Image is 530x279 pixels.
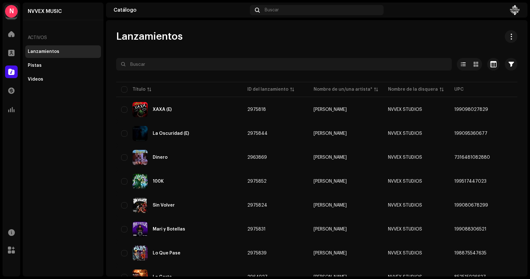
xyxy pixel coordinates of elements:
[314,131,347,136] div: [PERSON_NAME]
[247,86,288,93] div: ID del lanzamiento
[132,86,145,93] div: Título
[388,203,422,208] span: NVVEX STUDIOS
[314,251,378,255] span: Papy Crish
[114,8,247,13] div: Catálogo
[388,86,438,93] div: Nombre de la disquera
[153,131,189,136] div: La Oscuridad (E)
[265,8,279,13] span: Buscar
[314,86,372,93] div: Nombre de un/una artista*
[247,203,267,208] span: 2975824
[132,246,148,261] img: 6c2c9993-09fb-4b91-986b-ad3222e51781
[454,203,488,208] span: 199080678299
[388,227,422,231] span: NVVEX STUDIOS
[5,5,18,18] div: N
[132,198,148,213] img: e968f8e4-02e8-4815-bd1d-c891cffc5011
[28,77,43,82] div: Videos
[132,126,148,141] img: 43259ae8-0f90-49b5-bb5b-44490bdd2581
[247,227,266,231] span: 2975831
[314,155,378,160] span: Papy Crish
[314,227,347,231] div: [PERSON_NAME]
[454,107,488,112] span: 199098027829
[28,49,59,54] div: Lanzamientos
[388,155,422,160] span: NVVEX STUDIOS
[314,203,378,208] span: Papy Crish
[314,179,347,184] div: [PERSON_NAME]
[116,58,452,71] input: Buscar
[132,102,148,117] img: 229af1bf-ff20-4acb-a391-768120306937
[388,251,422,255] span: NVVEX STUDIOS
[132,222,148,237] img: 0a4e145c-e542-4116-8c68-48b0f85f4370
[153,155,168,160] div: Dinero
[454,227,486,231] span: 199088306521
[314,179,378,184] span: Papy Crish
[153,107,172,112] div: XAXA (E)
[247,179,267,184] span: 2975852
[454,251,486,255] span: 198875547635
[132,174,148,189] img: 9ea800be-f3f7-4fdc-a02d-f64a684e24be
[314,203,347,208] div: [PERSON_NAME]
[247,251,267,255] span: 2975839
[153,251,180,255] div: Lo Que Pase
[247,107,266,112] span: 2975818
[314,107,378,112] span: Papy Crish
[132,150,148,165] img: b38fe5bc-2d94-46cb-97ae-7bc60b4a1c4f
[25,59,101,72] re-m-nav-item: Pistas
[388,107,422,112] span: NVVEX STUDIOS
[454,155,490,160] span: 7316481082880
[247,155,267,160] span: 2963869
[388,179,422,184] span: NVVEX STUDIOS
[314,107,347,112] div: [PERSON_NAME]
[388,131,422,136] span: NVVEX STUDIOS
[25,45,101,58] re-m-nav-item: Lanzamientos
[153,227,185,231] div: Mari y Botellas
[314,155,347,160] div: [PERSON_NAME]
[153,179,164,184] div: 100K
[314,131,378,136] span: Papy Crish
[116,30,183,43] span: Lanzamientos
[247,131,268,136] span: 2975844
[25,73,101,86] re-m-nav-item: Videos
[510,5,520,15] img: 8685a3ca-d1ac-4d7a-a127-d19c5f5187fd
[314,251,347,255] div: [PERSON_NAME]
[454,131,487,136] span: 199095360677
[454,179,486,184] span: 199517447023
[153,203,175,208] div: Sin Volver
[25,30,101,45] re-a-nav-header: Activos
[28,63,42,68] div: Pistas
[314,227,378,231] span: Papy Crish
